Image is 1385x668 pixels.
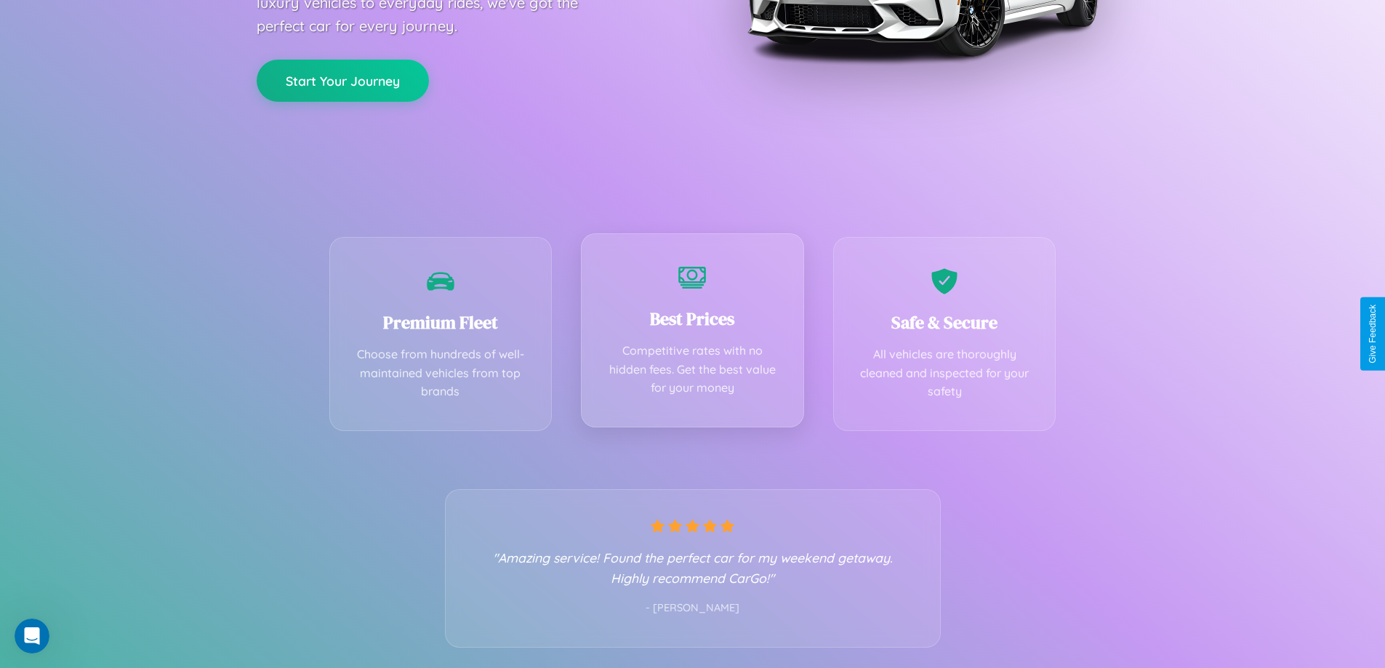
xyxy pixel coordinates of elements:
iframe: Intercom live chat [15,619,49,653]
h3: Safe & Secure [856,310,1034,334]
p: "Amazing service! Found the perfect car for my weekend getaway. Highly recommend CarGo!" [475,547,911,588]
h3: Best Prices [603,307,782,331]
p: All vehicles are thoroughly cleaned and inspected for your safety [856,345,1034,401]
button: Start Your Journey [257,60,429,102]
p: - [PERSON_NAME] [475,599,911,618]
h3: Premium Fleet [352,310,530,334]
p: Choose from hundreds of well-maintained vehicles from top brands [352,345,530,401]
div: Give Feedback [1368,305,1378,363]
p: Competitive rates with no hidden fees. Get the best value for your money [603,342,782,398]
